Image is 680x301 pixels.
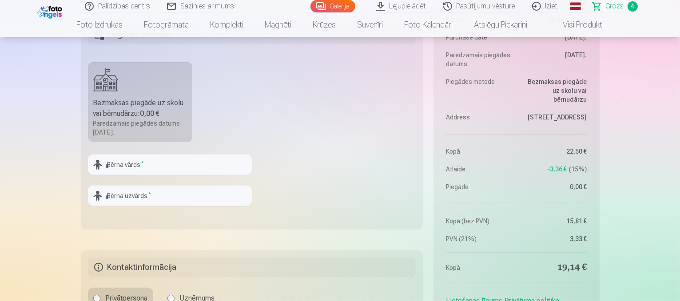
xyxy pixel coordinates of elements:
[446,261,512,274] dt: Kopā
[446,217,512,226] dt: Kopā (bez PVN)
[446,234,512,243] dt: PVN (21%)
[93,119,187,137] div: Paredzamais piegādes datums [DATE].
[521,261,587,274] dd: 19,14 €
[140,109,160,118] b: 0,00 €
[66,12,133,37] a: Foto izdrukas
[446,147,512,156] dt: Kopā
[521,147,587,156] dd: 22,50 €
[628,1,638,12] span: 4
[521,217,587,226] dd: 15,81 €
[446,182,512,191] dt: Piegāde
[446,33,512,42] dt: Purchase date
[446,51,512,68] dt: Paredzamais piegādes datums
[199,12,254,37] a: Komplekti
[538,12,614,37] a: Visi produkti
[521,33,587,42] dd: [DATE].
[521,234,587,243] dd: 3,33 €
[521,77,587,104] dd: Bezmaksas piegāde uz skolu vai bērnudārzu
[521,51,587,68] dd: [DATE].
[463,12,538,37] a: Atslēgu piekariņi
[37,4,64,19] img: /fa1
[606,1,624,12] span: Grozs
[446,165,512,174] dt: Atlaide
[548,165,567,174] span: -3,36 €
[346,12,394,37] a: Suvenīri
[521,113,587,122] dd: [STREET_ADDRESS]
[93,98,187,119] div: Bezmaksas piegāde uz skolu vai bērnudārzu :
[521,182,587,191] dd: 0,00 €
[446,113,512,122] dt: Address
[569,165,587,174] span: 15 %
[302,12,346,37] a: Krūzes
[446,77,512,104] dt: Piegādes metode
[88,257,416,277] h5: Kontaktinformācija
[394,12,463,37] a: Foto kalendāri
[254,12,302,37] a: Magnēti
[133,12,199,37] a: Fotogrāmata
